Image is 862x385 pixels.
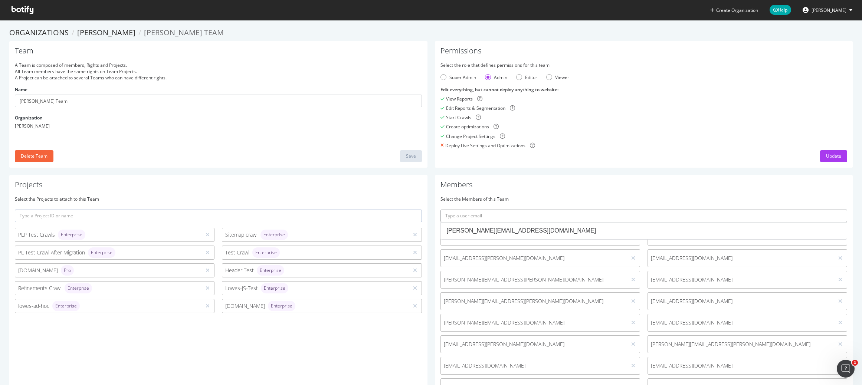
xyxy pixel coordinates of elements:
div: brand label [261,283,288,293]
div: lowes-ad-hoc [18,301,198,311]
iframe: Intercom live chat [837,360,855,378]
span: Enterprise [263,233,285,237]
div: [PERSON_NAME][EMAIL_ADDRESS][DOMAIN_NAME] [447,227,841,235]
div: Viewer [555,74,569,80]
div: View Reports [446,96,473,102]
input: Type a user email [440,210,848,222]
div: Admin [494,74,507,80]
h1: Permissions [440,47,848,58]
div: Select the Projects to attach to this Team [15,196,422,202]
span: Help [770,5,791,15]
button: Save [400,150,422,162]
div: A Team is composed of members, Rights and Projects. All Team members have the same rights on Team... [15,62,422,81]
button: Create Organization [710,7,758,14]
div: Viewer [546,74,569,80]
span: Enterprise [68,286,89,290]
span: 1 [852,360,858,366]
button: [PERSON_NAME] [797,4,858,16]
span: Enterprise [55,304,77,308]
div: brand label [65,283,92,293]
div: brand label [257,265,284,276]
label: Name [15,86,27,93]
a: Organizations [9,27,69,37]
div: Super Admin [449,74,476,80]
button: Update [820,150,847,162]
div: [DOMAIN_NAME] [225,301,405,311]
div: Start Crawls [446,114,471,121]
span: Enterprise [255,250,277,255]
div: Deploy Live Settings and Optimizations [445,142,525,149]
a: [PERSON_NAME] [77,27,135,37]
div: Save [406,153,416,159]
span: [EMAIL_ADDRESS][DOMAIN_NAME] [651,254,831,262]
span: [EMAIL_ADDRESS][DOMAIN_NAME] [651,276,831,283]
h1: Members [440,181,848,192]
span: Enterprise [91,250,112,255]
div: Update [826,153,841,159]
span: [EMAIL_ADDRESS][DOMAIN_NAME] [444,362,624,369]
div: brand label [58,230,85,240]
span: [PERSON_NAME][EMAIL_ADDRESS][PERSON_NAME][DOMAIN_NAME] [444,276,624,283]
div: Change Project Settings [446,133,495,139]
span: [EMAIL_ADDRESS][DOMAIN_NAME] [651,319,831,326]
span: Enterprise [271,304,292,308]
div: PLP Test Crawls [18,230,198,240]
div: brand label [52,301,80,311]
ol: breadcrumbs [9,27,853,38]
div: brand label [252,247,280,258]
span: Randy Dargenio [812,7,846,13]
span: [PERSON_NAME][EMAIL_ADDRESS][PERSON_NAME][DOMAIN_NAME] [444,297,624,305]
button: Delete Team [15,150,53,162]
div: Header Test [225,265,405,276]
div: Select the Members of this Team [440,196,848,202]
span: [EMAIL_ADDRESS][PERSON_NAME][DOMAIN_NAME] [444,254,624,262]
div: [DOMAIN_NAME] [18,265,198,276]
div: Select the role that defines permissions for this team [440,62,848,68]
span: Enterprise [260,268,281,273]
div: Admin [485,74,507,80]
input: Type a Project ID or name [15,210,422,222]
span: [PERSON_NAME][EMAIL_ADDRESS][DOMAIN_NAME] [444,319,624,326]
h1: Projects [15,181,422,192]
div: Create optimizations [446,124,489,130]
label: Organization [15,115,43,121]
div: brand label [61,265,74,276]
div: brand label [260,230,288,240]
div: Super Admin [440,74,476,80]
div: Editor [516,74,537,80]
span: [EMAIL_ADDRESS][DOMAIN_NAME] [651,362,831,369]
span: Enterprise [61,233,82,237]
span: Pro [64,268,71,273]
div: Sitemap crawl [225,230,405,240]
div: Test Crawl [225,247,405,258]
div: brand label [88,247,115,258]
div: Editor [525,74,537,80]
span: [EMAIL_ADDRESS][PERSON_NAME][DOMAIN_NAME] [444,340,624,348]
div: Edit everything, but cannot deploy anything to website : [440,86,848,93]
div: [PERSON_NAME] [15,123,422,129]
div: Edit Reports & Segmentation [446,105,505,111]
span: [EMAIL_ADDRESS][DOMAIN_NAME] [651,297,831,305]
div: Delete Team [21,153,47,159]
input: Name [15,95,422,107]
span: Enterprise [264,286,285,290]
div: brand label [268,301,295,311]
span: [PERSON_NAME] Team [144,27,224,37]
div: PL Test Crawl After Migration [18,247,198,258]
span: [PERSON_NAME][EMAIL_ADDRESS][PERSON_NAME][DOMAIN_NAME] [651,340,831,348]
h1: Team [15,47,422,58]
div: Lowes-JS-Test [225,283,405,293]
div: Refinements Crawl [18,283,198,293]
